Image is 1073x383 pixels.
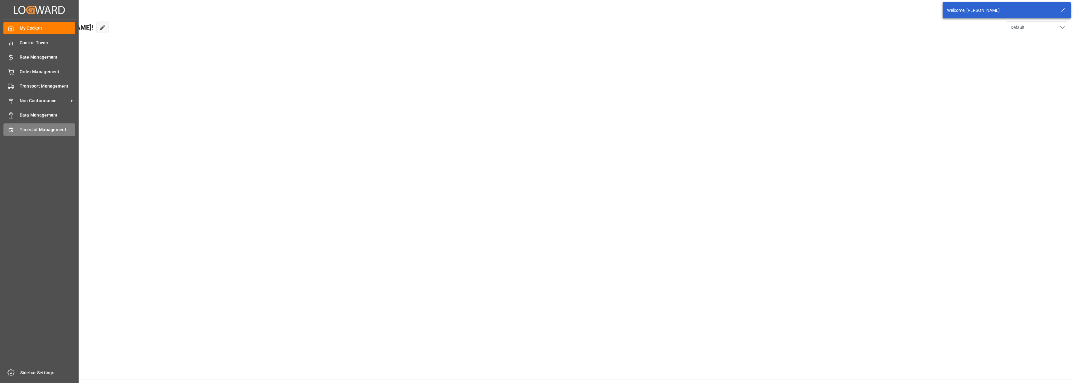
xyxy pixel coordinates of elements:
[20,370,76,376] span: Sidebar Settings
[1011,24,1025,31] span: Default
[3,22,75,34] a: My Cockpit
[20,25,75,31] span: My Cockpit
[20,54,75,60] span: Rate Management
[3,36,75,49] a: Control Tower
[3,109,75,121] a: Data Management
[3,123,75,136] a: Timeslot Management
[3,51,75,63] a: Rate Management
[3,65,75,78] a: Order Management
[20,127,75,133] span: Timeslot Management
[947,7,1054,14] div: Welcome, [PERSON_NAME]
[20,98,69,104] span: Non Conformance
[1006,22,1068,33] button: open menu
[20,40,75,46] span: Control Tower
[26,22,93,33] span: Hello [PERSON_NAME]!
[20,83,75,89] span: Transport Management
[3,80,75,92] a: Transport Management
[20,112,75,118] span: Data Management
[20,69,75,75] span: Order Management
